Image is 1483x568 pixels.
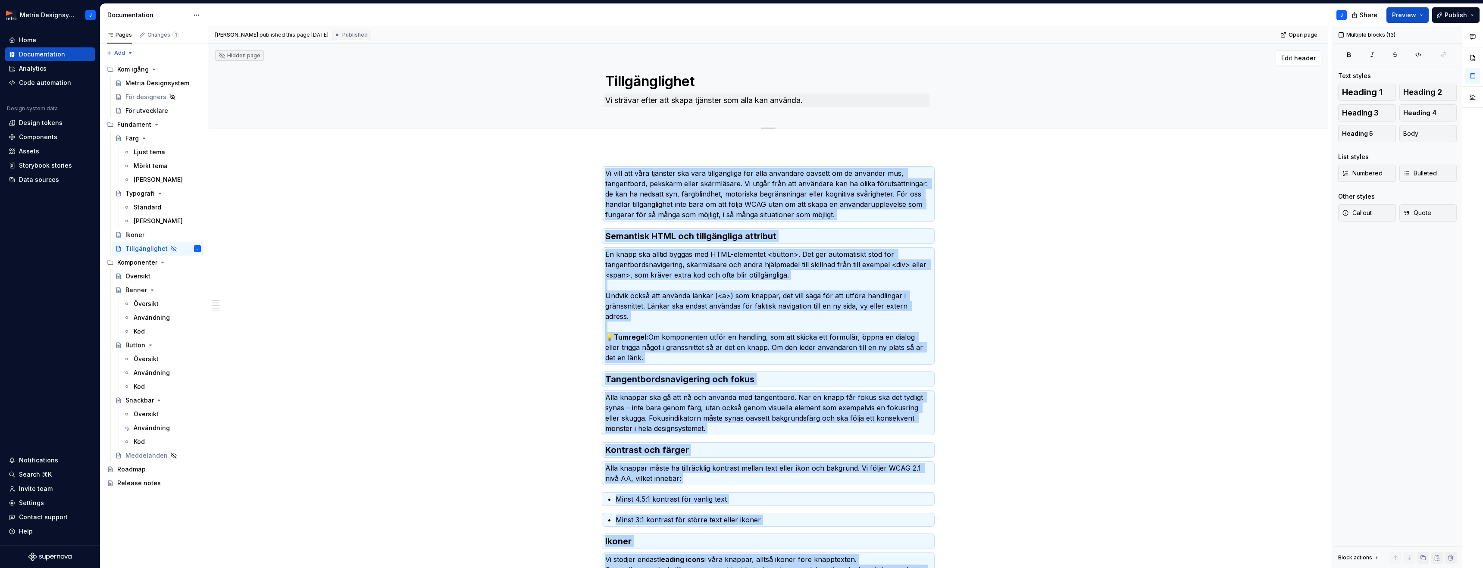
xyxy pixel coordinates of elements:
[260,31,329,38] div: published this page [DATE]
[125,134,139,143] div: Färg
[1338,153,1369,161] div: List styles
[616,515,931,525] p: Minst 3:1 kontrast för större text eller ikoner
[125,231,144,239] div: Ikoner
[219,52,260,59] div: Hidden page
[1281,54,1316,62] span: Edit header
[19,513,68,521] div: Contact support
[604,94,929,107] textarea: Vi strävar efter att skapa tjänster som alla kan använda.
[120,421,204,435] a: Användning
[1338,192,1375,201] div: Other styles
[5,116,95,130] a: Design tokens
[134,217,183,225] div: [PERSON_NAME]
[19,50,65,59] div: Documentation
[19,470,52,479] div: Search ⌘K
[112,449,204,462] a: Meddelanden
[120,159,204,173] a: Mörkt tema
[5,47,95,61] a: Documentation
[103,62,204,76] div: Kom igång
[1399,165,1457,182] button: Bulleted
[120,311,204,325] a: Användning
[605,231,776,241] strong: Semantisk HTML och tillgängliga attribut
[1338,72,1371,80] div: Text styles
[19,147,39,156] div: Assets
[1399,125,1457,142] button: Body
[112,283,204,297] a: Banner
[605,463,931,484] p: Alla knappar måste ha tillräcklig kontrast mellan text eller ikon och bakgrund. Vi följer WCAG 2....
[112,269,204,283] a: Översikt
[616,494,931,504] p: Minst 4.5:1 kontrast för vanlig text
[1342,109,1379,117] span: Heading 3
[117,465,146,474] div: Roadmap
[1403,109,1436,117] span: Heading 4
[125,396,154,405] div: Snackbar
[5,173,95,187] a: Data sources
[1403,209,1431,217] span: Quote
[5,130,95,144] a: Components
[19,78,71,87] div: Code automation
[5,510,95,524] button: Contact support
[134,313,170,322] div: Användning
[134,410,159,418] div: Översikt
[134,175,183,184] div: [PERSON_NAME]
[134,355,159,363] div: Översikt
[5,468,95,481] button: Search ⌘K
[19,36,36,44] div: Home
[134,162,168,170] div: Mörkt tema
[1399,84,1457,101] button: Heading 2
[172,31,179,38] span: 1
[89,12,92,19] div: J
[134,327,145,336] div: Kod
[5,144,95,158] a: Assets
[1338,125,1396,142] button: Heading 5
[659,555,704,564] strong: leading icons
[5,62,95,75] a: Analytics
[112,187,204,200] a: Typografi
[19,484,53,493] div: Invite team
[120,407,204,421] a: Översikt
[120,297,204,311] a: Översikt
[112,104,204,118] a: För utvecklare
[134,300,159,308] div: Översikt
[117,120,151,129] div: Fundament
[605,392,931,434] p: Alla knappar ska gå att nå och använda med tangentbord. När en knapp får fokus ska det tydligt sy...
[614,333,648,341] strong: Tumregel:
[134,424,170,432] div: Användning
[134,382,145,391] div: Kod
[112,338,204,352] a: Button
[134,148,165,156] div: Ljust tema
[114,50,125,56] span: Add
[125,286,147,294] div: Banner
[605,374,754,384] strong: Tangentbordsnavigering och fokus
[1399,104,1457,122] button: Heading 4
[19,133,57,141] div: Components
[120,214,204,228] a: [PERSON_NAME]
[5,76,95,90] a: Code automation
[1342,169,1383,178] span: Numbered
[134,437,145,446] div: Kod
[107,31,132,38] div: Pages
[103,256,204,269] div: Komponenter
[5,482,95,496] a: Invite team
[120,173,204,187] a: [PERSON_NAME]
[125,189,155,198] div: Typografi
[1338,165,1396,182] button: Numbered
[103,118,204,131] div: Fundament
[125,272,150,281] div: Översikt
[7,105,58,112] div: Design system data
[1432,7,1480,23] button: Publish
[605,249,931,363] p: En knapp ska alltid byggas med HTML-elementet <button>. Det ger automatiskt stöd för tangentbords...
[112,242,204,256] a: TillgänglighetJ
[1276,50,1321,66] button: Edit header
[1338,84,1396,101] button: Heading 1
[1338,554,1372,561] div: Block actions
[125,93,166,101] div: För designers
[103,462,204,476] a: Roadmap
[215,31,258,38] span: [PERSON_NAME]
[125,79,189,87] div: Metria Designsystem
[125,341,145,350] div: Button
[197,244,198,253] div: J
[19,499,44,507] div: Settings
[117,479,161,487] div: Release notes
[28,552,72,561] a: Supernova Logo
[1403,129,1418,138] span: Body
